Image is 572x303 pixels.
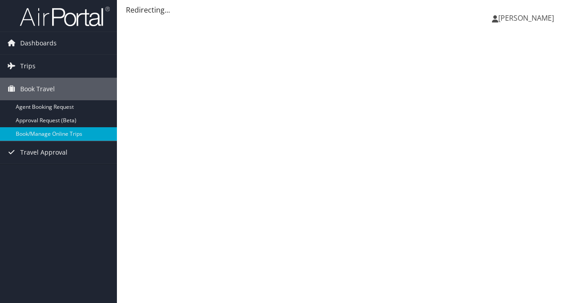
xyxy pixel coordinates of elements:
[126,4,563,15] div: Redirecting...
[20,32,57,54] span: Dashboards
[20,141,67,164] span: Travel Approval
[20,55,36,77] span: Trips
[20,78,55,100] span: Book Travel
[20,6,110,27] img: airportal-logo.png
[498,13,554,23] span: [PERSON_NAME]
[492,4,563,31] a: [PERSON_NAME]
